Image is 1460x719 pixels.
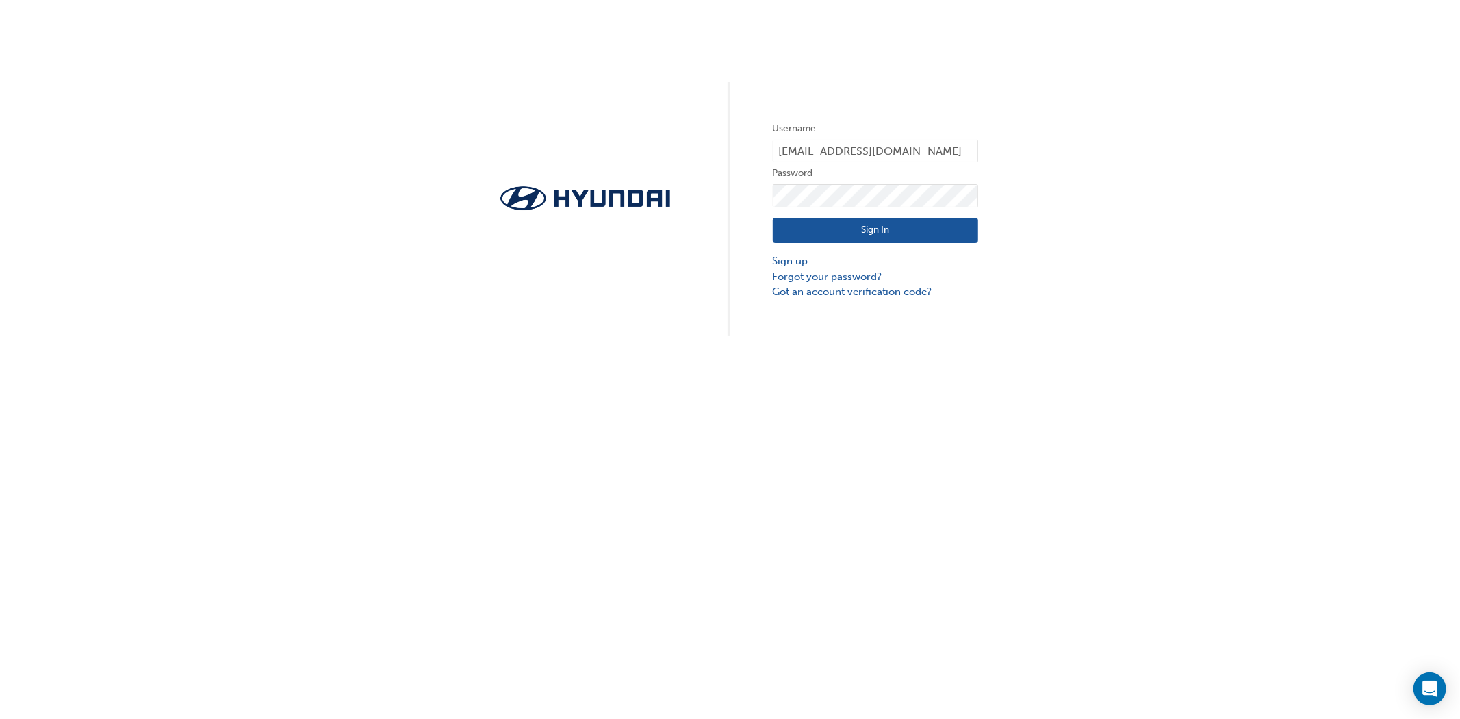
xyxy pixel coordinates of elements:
[1413,672,1446,705] div: Open Intercom Messenger
[773,284,978,300] a: Got an account verification code?
[773,140,978,163] input: Username
[483,182,688,214] img: Trak
[773,165,978,181] label: Password
[773,253,978,269] a: Sign up
[773,218,978,244] button: Sign In
[773,121,978,137] label: Username
[773,269,978,285] a: Forgot your password?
